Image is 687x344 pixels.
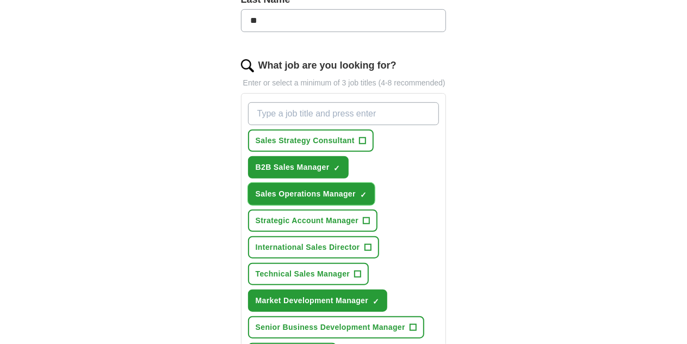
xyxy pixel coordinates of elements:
button: Senior Business Development Manager [248,316,424,339]
img: search.png [241,59,254,72]
button: Strategic Account Manager [248,210,378,232]
button: B2B Sales Manager✓ [248,156,349,179]
button: Sales Strategy Consultant [248,130,374,152]
p: Enter or select a minimum of 3 job titles (4-8 recommended) [241,77,447,89]
span: Sales Strategy Consultant [256,135,355,146]
span: ✓ [360,191,367,199]
span: Senior Business Development Manager [256,322,405,333]
label: What job are you looking for? [258,58,397,73]
input: Type a job title and press enter [248,102,440,125]
span: International Sales Director [256,242,360,253]
span: Market Development Manager [256,295,369,306]
span: ✓ [373,297,379,306]
span: Technical Sales Manager [256,268,350,280]
span: B2B Sales Manager [256,162,330,173]
button: International Sales Director [248,236,379,259]
button: Technical Sales Manager [248,263,369,285]
span: Sales Operations Manager [256,188,356,200]
span: ✓ [334,164,341,173]
button: Market Development Manager✓ [248,290,388,312]
span: Strategic Account Manager [256,215,359,226]
button: Sales Operations Manager✓ [248,183,375,205]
